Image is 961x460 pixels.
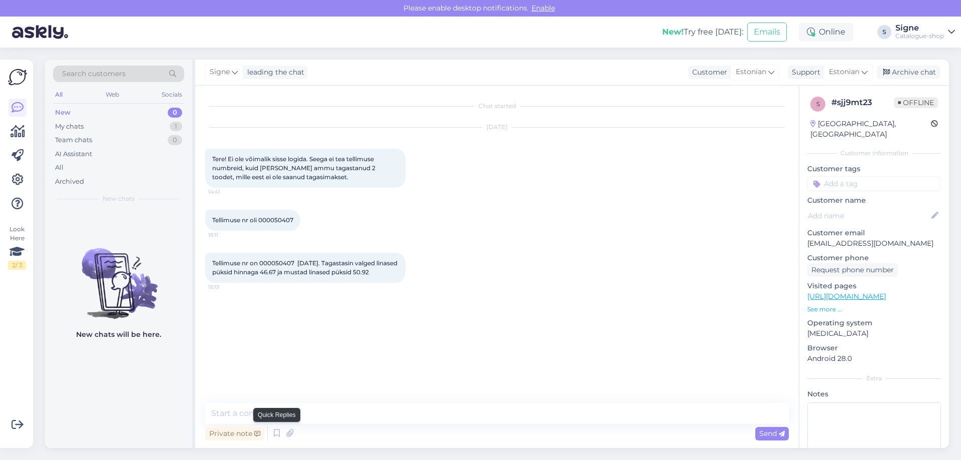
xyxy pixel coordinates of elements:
div: Request phone number [807,263,898,277]
div: AI Assistant [55,149,92,159]
div: Private note [205,427,264,440]
div: Team chats [55,135,92,145]
span: 14:41 [208,188,246,196]
p: Customer name [807,195,941,206]
span: s [816,100,820,108]
p: Operating system [807,318,941,328]
small: Quick Replies [258,410,296,419]
div: Chat started [205,102,789,111]
div: My chats [55,122,84,132]
div: Web [104,88,121,101]
span: Send [759,429,785,438]
span: Offline [894,97,938,108]
div: Look Here [8,225,26,270]
div: Customer information [807,149,941,158]
p: Browser [807,343,941,353]
img: No chats [45,230,192,320]
div: Archive chat [877,66,940,79]
div: [DATE] [205,123,789,132]
div: # sjj9mt23 [831,97,894,109]
p: Visited pages [807,281,941,291]
div: S [877,25,891,39]
div: leading the chat [243,67,304,78]
span: Enable [529,4,558,13]
div: Support [788,67,820,78]
a: [URL][DOMAIN_NAME] [807,292,886,301]
div: All [55,163,64,173]
p: Android 28.0 [807,353,941,364]
div: Signe [895,24,944,32]
div: New [55,108,71,118]
div: Socials [160,88,184,101]
div: All [53,88,65,101]
b: New! [662,27,684,37]
p: [EMAIL_ADDRESS][DOMAIN_NAME] [807,238,941,249]
span: New chats [103,194,135,203]
div: Archived [55,177,84,187]
div: [GEOGRAPHIC_DATA], [GEOGRAPHIC_DATA] [810,119,931,140]
input: Add name [808,210,929,221]
div: 0 [168,135,182,145]
div: Extra [807,374,941,383]
span: Estonian [829,67,859,78]
span: Signe [210,67,230,78]
span: Tere! Ei ole võimalik sisse logida. Seega ei tea tellimuse numbreid, kuid [PERSON_NAME] ammu taga... [212,155,377,181]
div: Catalogue-shop [895,32,944,40]
div: Online [799,23,853,41]
span: Estonian [736,67,766,78]
span: Tellimuse nr on 000050407 [DATE]. Tagastasin valged linased püksid hinnaga 46.67 ja mustad linase... [212,259,399,276]
div: 1 [170,122,182,132]
span: Search customers [62,69,126,79]
p: Customer phone [807,253,941,263]
p: Notes [807,389,941,399]
p: See more ... [807,305,941,314]
div: Try free [DATE]: [662,26,743,38]
a: SigneCatalogue-shop [895,24,955,40]
input: Add a tag [807,176,941,191]
p: [MEDICAL_DATA] [807,328,941,339]
span: Tellimuse nr oli 000050407 [212,216,293,224]
p: Customer email [807,228,941,238]
div: 0 [168,108,182,118]
div: Customer [688,67,727,78]
span: 15:13 [208,283,246,291]
p: Customer tags [807,164,941,174]
p: New chats will be here. [76,329,161,340]
div: 2 / 3 [8,261,26,270]
span: 15:11 [208,231,246,239]
img: Askly Logo [8,68,27,87]
button: Emails [747,23,787,42]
